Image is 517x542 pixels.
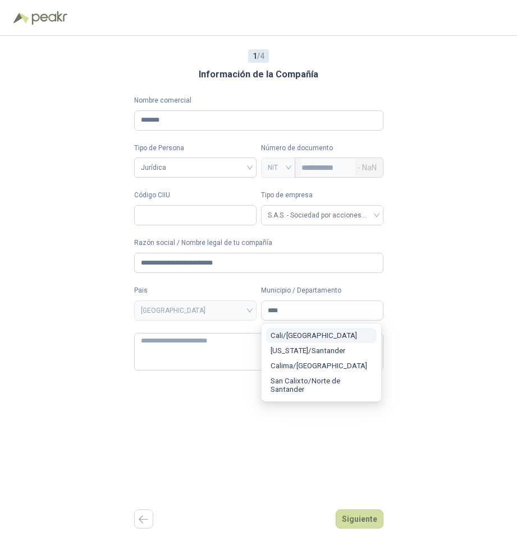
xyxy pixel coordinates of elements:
span: COLOMBIA [141,302,250,319]
label: Pais [134,285,257,296]
button: Siguiente [336,509,383,529]
img: Logo [13,12,29,24]
span: S.A.S. - Sociedad por acciones simplificada [268,207,377,224]
label: Tipo de empresa [261,190,383,201]
button: San Calixto/Norte de Santander [266,373,377,397]
button: Cali/[GEOGRAPHIC_DATA] [266,328,377,343]
label: Código CIIU [134,190,257,201]
span: NIT [268,159,289,176]
p: Número de documento [261,143,383,154]
span: San Calixto / Norte de Santander [271,377,340,393]
span: Cali / [GEOGRAPHIC_DATA] [271,331,357,340]
button: [US_STATE]/Santander [266,343,377,358]
b: 1 [253,52,257,61]
label: Tipo de Persona [134,143,257,154]
button: Calima/[GEOGRAPHIC_DATA] [266,358,377,373]
span: Calima / [GEOGRAPHIC_DATA] [271,362,367,370]
label: Nombre comercial [134,95,383,106]
span: - NaN [358,158,377,177]
span: Jurídica [141,159,250,176]
label: Razón social / Nombre legal de tu compañía [134,238,383,248]
h3: Información de la Compañía [199,67,318,82]
span: [US_STATE] / Santander [271,346,345,355]
span: / 4 [253,50,264,62]
label: Municipio / Departamento [261,285,383,296]
img: Peakr [31,11,67,25]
